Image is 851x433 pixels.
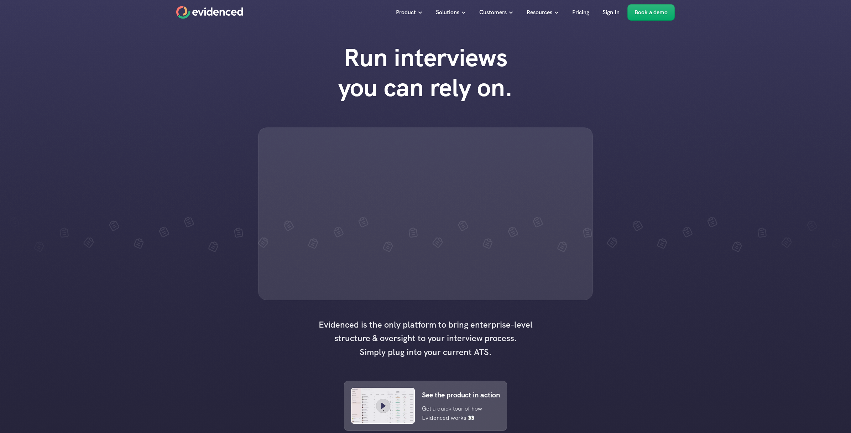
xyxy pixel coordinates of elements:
[344,381,507,431] a: See the product in actionGet a quick tour of how Evidenced works 👀
[315,318,536,359] h4: Evidenced is the only platform to bring enterprise-level structure & oversight to your interview ...
[436,8,459,17] p: Solutions
[176,6,243,19] a: Home
[324,43,527,103] h1: Run interviews you can rely on.
[627,4,675,21] a: Book a demo
[635,8,668,17] p: Book a demo
[422,404,489,422] p: Get a quick tour of how Evidenced works 👀
[422,389,500,401] p: See the product in action
[602,8,620,17] p: Sign In
[597,4,625,21] a: Sign In
[567,4,595,21] a: Pricing
[527,8,552,17] p: Resources
[572,8,589,17] p: Pricing
[396,8,416,17] p: Product
[479,8,507,17] p: Customers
